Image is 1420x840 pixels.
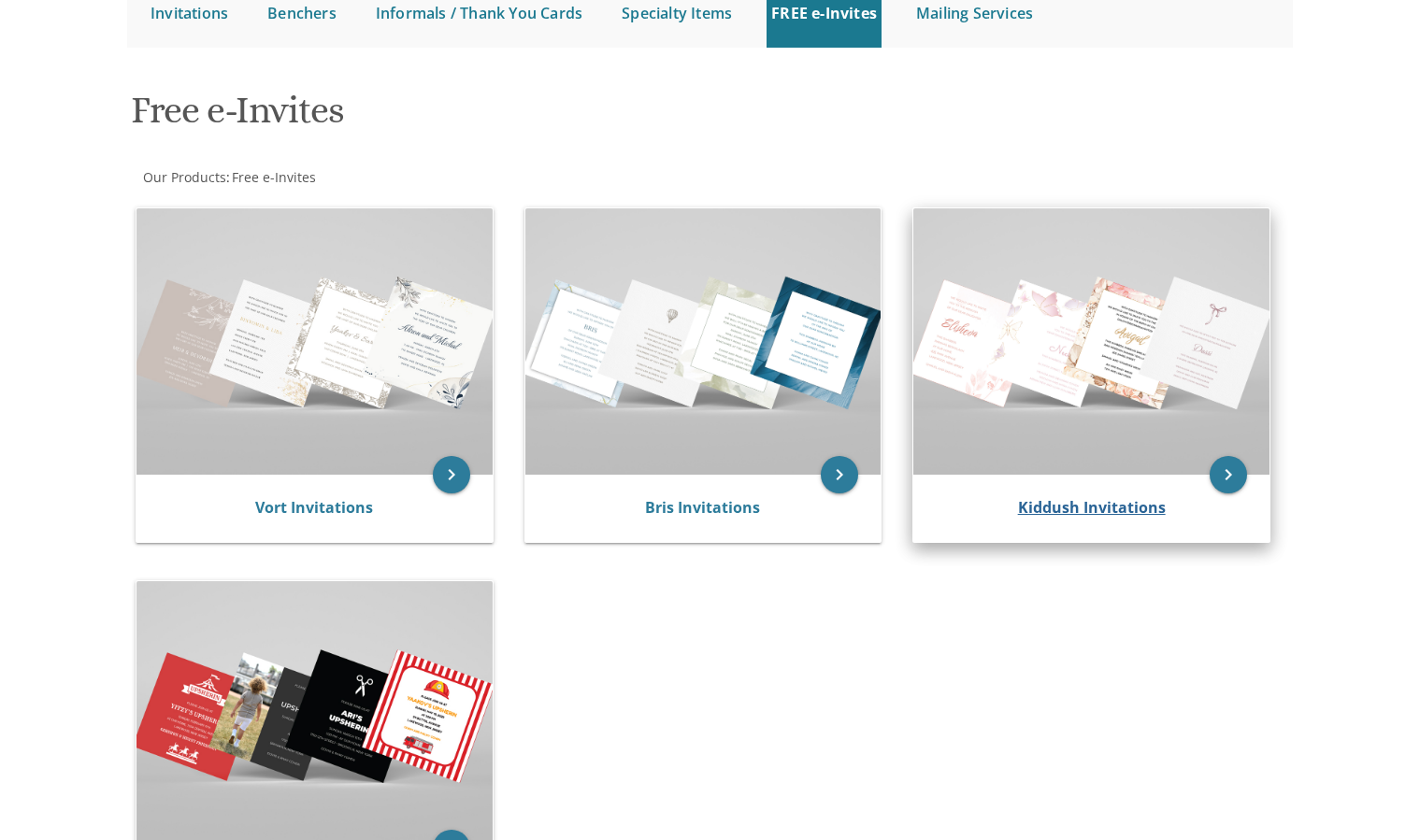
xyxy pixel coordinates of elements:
[255,497,373,518] a: Vort Invitations
[645,497,760,518] a: Bris Invitations
[127,168,710,187] div: :
[525,208,882,475] img: Bris Invitations
[821,456,858,493] a: keyboard_arrow_right
[230,168,316,186] a: Free e-Invites
[232,168,316,186] span: Free e-Invites
[913,208,1269,475] img: Kiddush Invitations
[141,168,226,186] a: Our Products
[1018,497,1166,518] a: Kiddush Invitations
[131,90,894,145] h1: Free e-Invites
[136,208,493,475] img: Vort Invitations
[433,456,470,493] a: keyboard_arrow_right
[1210,456,1247,493] a: keyboard_arrow_right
